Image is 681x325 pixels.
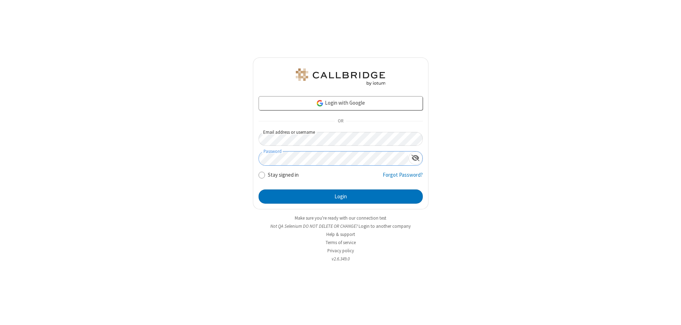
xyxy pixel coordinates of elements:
a: Login with Google [259,96,423,110]
img: QA Selenium DO NOT DELETE OR CHANGE [294,68,387,86]
a: Make sure you're ready with our connection test [295,215,386,221]
span: OR [335,116,346,126]
li: v2.6.349.0 [253,255,428,262]
a: Terms of service [326,239,356,246]
a: Forgot Password? [383,171,423,184]
input: Email address or username [259,132,423,146]
button: Login [259,189,423,204]
div: Show password [409,152,422,165]
input: Password [259,152,409,165]
a: Privacy policy [327,248,354,254]
li: Not QA Selenium DO NOT DELETE OR CHANGE? [253,223,428,230]
label: Stay signed in [268,171,299,179]
button: Login to another company [359,223,411,230]
img: google-icon.png [316,99,324,107]
a: Help & support [326,231,355,237]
